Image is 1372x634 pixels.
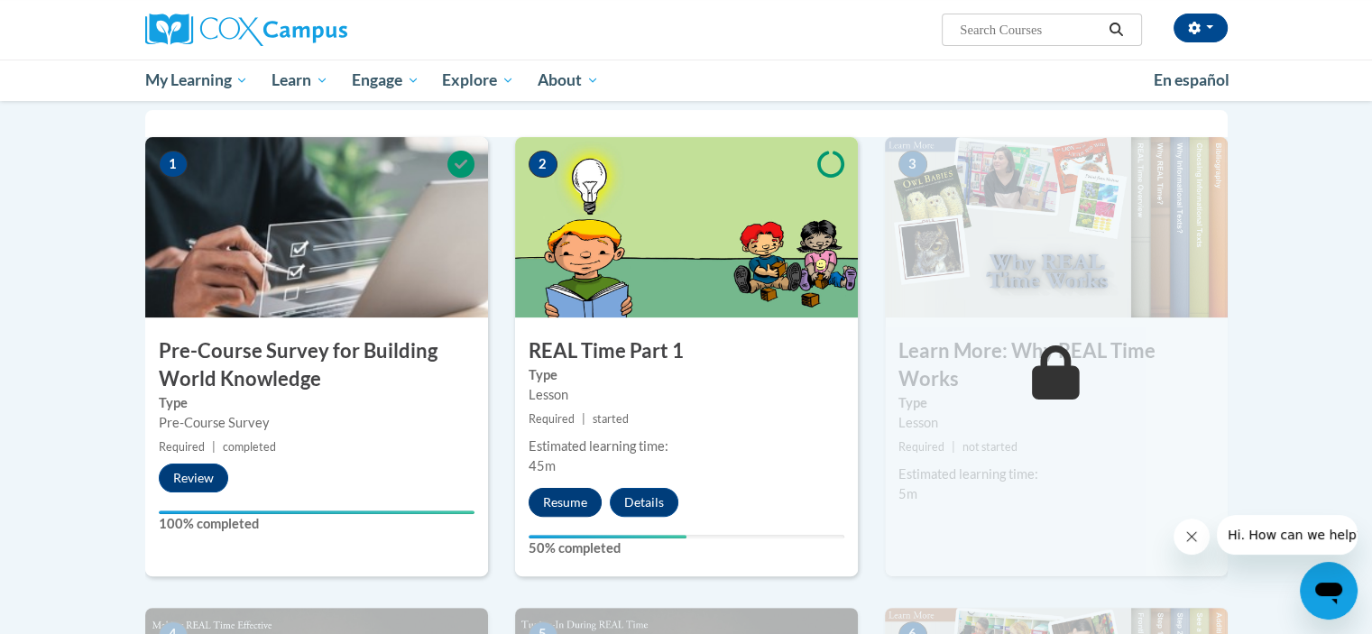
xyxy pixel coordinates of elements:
[430,60,526,101] a: Explore
[159,464,228,492] button: Review
[340,60,431,101] a: Engage
[223,440,276,454] span: completed
[529,535,686,538] div: Your progress
[1174,519,1210,555] iframe: Close message
[529,436,844,456] div: Estimated learning time:
[145,14,347,46] img: Cox Campus
[898,440,944,454] span: Required
[962,440,1017,454] span: not started
[582,412,585,426] span: |
[1142,61,1241,99] a: En español
[159,393,474,413] label: Type
[529,412,575,426] span: Required
[898,486,917,501] span: 5m
[885,337,1228,393] h3: Learn More: Why REAL Time Works
[1102,19,1129,41] button: Search
[898,413,1214,433] div: Lesson
[212,440,216,454] span: |
[515,137,858,317] img: Course Image
[1154,70,1229,89] span: En español
[538,69,599,91] span: About
[1217,515,1358,555] iframe: Message from company
[159,413,474,433] div: Pre-Course Survey
[898,393,1214,413] label: Type
[526,60,611,101] a: About
[885,137,1228,317] img: Course Image
[442,69,514,91] span: Explore
[593,412,629,426] span: started
[352,69,419,91] span: Engage
[898,464,1214,484] div: Estimated learning time:
[11,13,146,27] span: Hi. How can we help?
[260,60,340,101] a: Learn
[529,385,844,405] div: Lesson
[118,60,1255,101] div: Main menu
[159,151,188,178] span: 1
[134,60,261,101] a: My Learning
[958,19,1102,41] input: Search Courses
[159,514,474,534] label: 100% completed
[515,337,858,365] h3: REAL Time Part 1
[272,69,328,91] span: Learn
[145,14,488,46] a: Cox Campus
[144,69,248,91] span: My Learning
[529,458,556,473] span: 45m
[1174,14,1228,42] button: Account Settings
[159,510,474,514] div: Your progress
[145,137,488,317] img: Course Image
[610,488,678,517] button: Details
[529,538,844,558] label: 50% completed
[952,440,955,454] span: |
[529,365,844,385] label: Type
[159,440,205,454] span: Required
[529,488,602,517] button: Resume
[898,151,927,178] span: 3
[1300,562,1358,620] iframe: Button to launch messaging window
[145,337,488,393] h3: Pre-Course Survey for Building World Knowledge
[529,151,557,178] span: 2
